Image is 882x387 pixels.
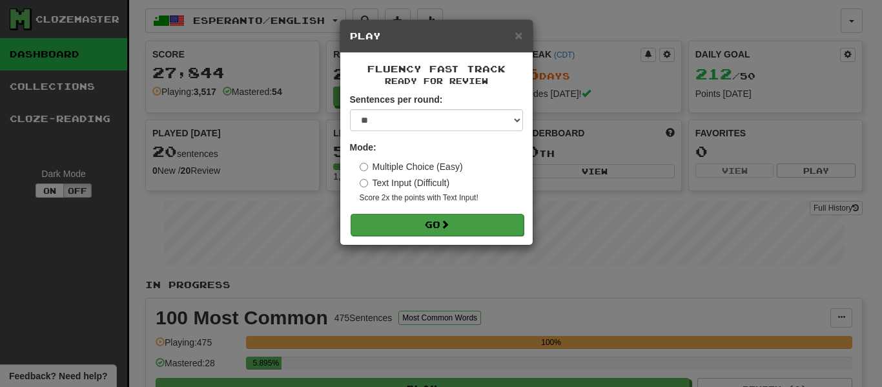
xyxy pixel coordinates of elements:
input: Text Input (Difficult) [360,179,368,187]
small: Score 2x the points with Text Input ! [360,193,523,204]
button: Go [351,214,524,236]
input: Multiple Choice (Easy) [360,163,368,171]
button: Close [515,28,522,42]
h5: Play [350,30,523,43]
small: Ready for Review [350,76,523,87]
label: Multiple Choice (Easy) [360,160,463,173]
label: Sentences per round: [350,93,443,106]
label: Text Input (Difficult) [360,176,450,189]
span: Fluency Fast Track [367,63,506,74]
span: × [515,28,522,43]
strong: Mode: [350,142,376,152]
